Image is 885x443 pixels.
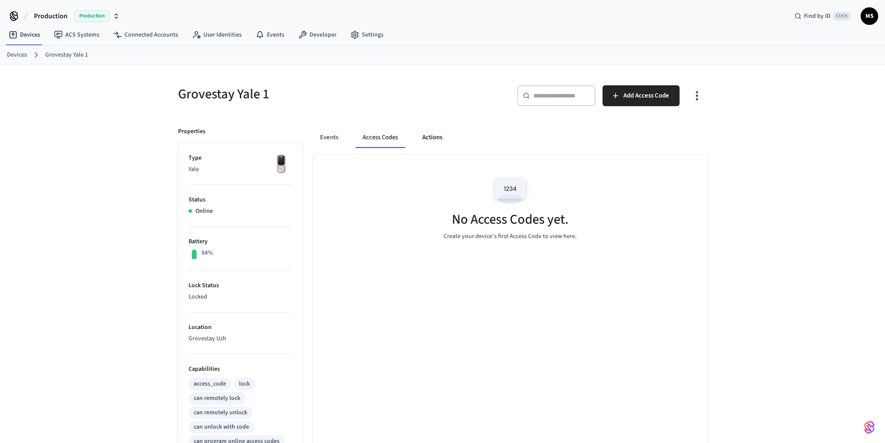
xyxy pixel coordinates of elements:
[239,379,250,389] div: lock
[194,408,247,417] div: can remotely unlock
[452,211,569,228] h5: No Access Codes yet.
[188,195,292,205] p: Status
[74,10,109,22] span: Production
[47,27,106,43] a: ACS Systems
[188,154,292,163] p: Type
[343,27,390,43] a: Settings
[804,12,831,20] span: Find by ID
[602,85,680,106] button: Add Access Code
[861,7,878,25] button: MS
[861,8,877,24] span: MS
[864,420,875,434] img: SeamLogoGradient.69752ec5.svg
[194,423,249,432] div: can unlock with code
[195,207,213,216] p: Online
[787,8,857,24] div: Find by IDCtrl K
[188,334,292,343] p: Grovestay Uzh
[7,50,27,60] a: Devices
[194,394,240,403] div: can remotely lock
[2,27,47,43] a: Devices
[249,27,291,43] a: Events
[415,127,449,148] button: Actions
[45,50,88,60] a: Grovestay Yale 1
[188,323,292,332] p: Location
[444,232,577,241] p: Create your device's first Access Code to view here.
[313,127,707,148] div: ant example
[106,27,185,43] a: Connected Accounts
[34,11,67,21] span: Production
[178,127,205,136] p: Properties
[202,248,213,258] p: 84%
[188,292,292,302] p: Locked
[194,379,226,389] div: access_code
[356,127,405,148] button: Access Codes
[491,172,530,209] img: Access Codes Empty State
[270,154,292,175] img: Yale Assure Touchscreen Wifi Smart Lock, Satin Nickel, Front
[291,27,343,43] a: Developer
[313,127,345,148] button: Events
[833,12,850,20] span: Ctrl K
[178,85,437,103] h5: Grovestay Yale 1
[188,237,292,246] p: Battery
[188,281,292,290] p: Lock Status
[188,165,292,174] p: Yale
[623,90,669,101] span: Add Access Code
[188,365,292,374] p: Capabilities
[185,27,249,43] a: User Identities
